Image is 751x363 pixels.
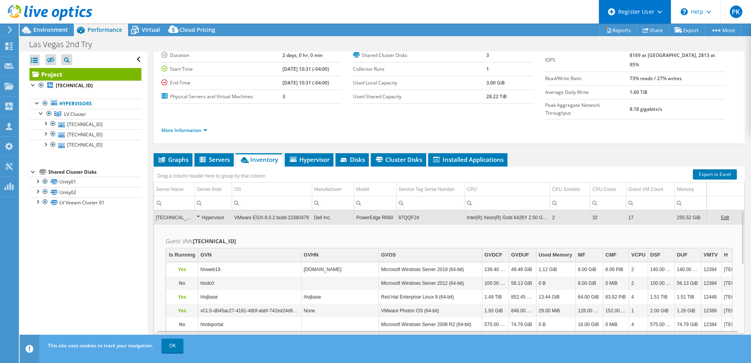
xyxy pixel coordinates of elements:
[550,183,590,196] td: CPU Sockets Column
[702,263,722,277] td: Column VMTV, Value 12384
[550,196,590,210] td: Column CPU Sockets, Filter cell
[29,109,141,119] a: LV Cluster
[156,170,267,181] div: Drag a column header here to group by that column
[605,250,616,260] div: CMF
[353,51,486,59] label: Shared Cluster Disks
[399,185,455,194] div: Service Tag Serial Number
[302,248,379,262] td: GVHN Column
[200,250,211,260] div: GVN
[465,211,550,224] td: Column CPU, Value Intel(R) Xeon(R) Gold 6426Y 2.50 GHz
[161,339,183,353] a: OK
[629,304,648,318] td: Column VCPU, Value 1
[537,248,576,262] td: Used Memory Column
[486,66,489,72] b: 1
[197,213,230,222] div: Hypervisor
[161,127,207,134] a: More Information
[545,101,630,117] label: Peak Aggregate Network Throughput
[302,290,379,304] td: Column GVHN, Value hlvjbase
[550,211,590,224] td: Column CPU Sockets, Value 2
[599,24,637,36] a: Reports
[302,277,379,290] td: Column GVHN, Value
[194,211,232,224] td: Column Server Role, Value Hypervisor
[650,250,660,260] div: DSF
[29,81,141,91] a: [TECHNICAL_ID]
[168,306,196,315] p: Yes
[161,51,282,59] label: Duration
[592,185,616,194] div: CPU Cores
[29,197,141,207] a: LV Veeam Cluster 01
[648,248,675,262] td: DSF Column
[396,183,465,196] td: Service Tag Serial Number Column
[681,8,688,15] svg: \n
[154,183,195,196] td: Server Name Column
[379,290,482,304] td: Column GVOS, Value Red Hat Enterprise Linux 9 (64-bit)
[282,79,329,86] b: [DATE] 10:31 (-04:00)
[590,211,626,224] td: Column CPU Cores, Value 32
[603,248,629,262] td: CMF Column
[511,250,529,260] div: GVDUF
[379,263,482,277] td: Column GVOS, Value Microsoft Windows Server 2019 (64-bit)
[677,250,687,260] div: DUF
[482,248,509,262] td: GVDCF Column
[603,263,629,277] td: Column CMF, Value 8.06 PiB
[142,26,160,33] span: Virtual
[379,318,482,332] td: Column GVOS, Value Microsoft Windows Server 2008 R2 (64-bit)
[629,263,648,277] td: Column VCPU, Value 2
[353,79,486,87] label: Used Local Capacity
[539,250,572,260] div: Used Memory
[509,318,537,332] td: Column GVDUF, Value 74.79 GiB
[396,196,465,210] td: Column Service Tag Serial Number, Filter cell
[626,211,675,224] td: Column Guest VM Count, Value 17
[675,248,702,262] td: DUF Column
[702,318,722,332] td: Column VMTV, Value 12384
[168,320,196,329] p: No
[354,183,397,196] td: Model Column
[482,277,509,290] td: Column GVDCF, Value 100.00 GiB
[465,196,550,210] td: Column CPU, Filter cell
[158,156,189,163] span: Graphs
[675,304,702,318] td: Column DUF, Value 1.26 GiB
[537,318,576,332] td: Column Used Memory, Value 0 B
[537,290,576,304] td: Column Used Memory, Value 13.44 GiB
[198,290,302,304] td: Column GVN, Value hlvjbase
[637,24,669,36] a: Share
[339,156,365,163] span: Disks
[33,26,68,33] span: Environment
[88,26,122,33] span: Performance
[194,183,232,196] td: Server Role Column
[702,248,722,262] td: VMTV Column
[166,277,198,290] td: Column Is Running, Value No
[156,185,184,194] div: Server Name
[379,248,482,262] td: GVOS Column
[648,277,675,290] td: Column DSF, Value 100.00 GiB
[234,185,241,194] div: OS
[282,93,285,100] b: 3
[702,290,722,304] td: Column VMTV, Value 12448
[48,342,153,349] span: This site uses cookies to track your navigation.
[154,196,195,210] td: Column Server Name, Filter cell
[379,304,482,318] td: Column GVOS, Value VMware Photon OS (64-bit)
[578,250,585,260] div: MF
[486,93,507,100] b: 28.22 TiB
[482,304,509,318] td: Column GVDCF, Value 1.93 GiB
[240,156,278,163] span: Inventory
[166,248,198,262] td: Is Running Column
[545,88,630,96] label: Average Daily Write
[168,279,196,288] p: No
[629,248,648,262] td: VCPU Column
[675,277,702,290] td: Column DUF, Value 56.13 GiB
[648,318,675,332] td: Column DSF, Value 575.00 GiB
[730,5,742,18] span: PK
[603,277,629,290] td: Column CMF, Value 0 MiB
[677,185,694,194] div: Memory
[576,318,603,332] td: Column MF, Value 16.00 GiB
[702,304,722,318] td: Column VMTV, Value 12389
[29,129,141,139] a: [TECHNICAL_ID]
[465,183,550,196] td: CPU Column
[629,318,648,332] td: Column VCPU, Value 4
[282,66,329,72] b: [DATE] 10:31 (-04:00)
[302,318,379,332] td: Column GVHN, Value
[675,183,706,196] td: Memory Column
[154,167,745,334] div: Data grid
[198,156,230,163] span: Servers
